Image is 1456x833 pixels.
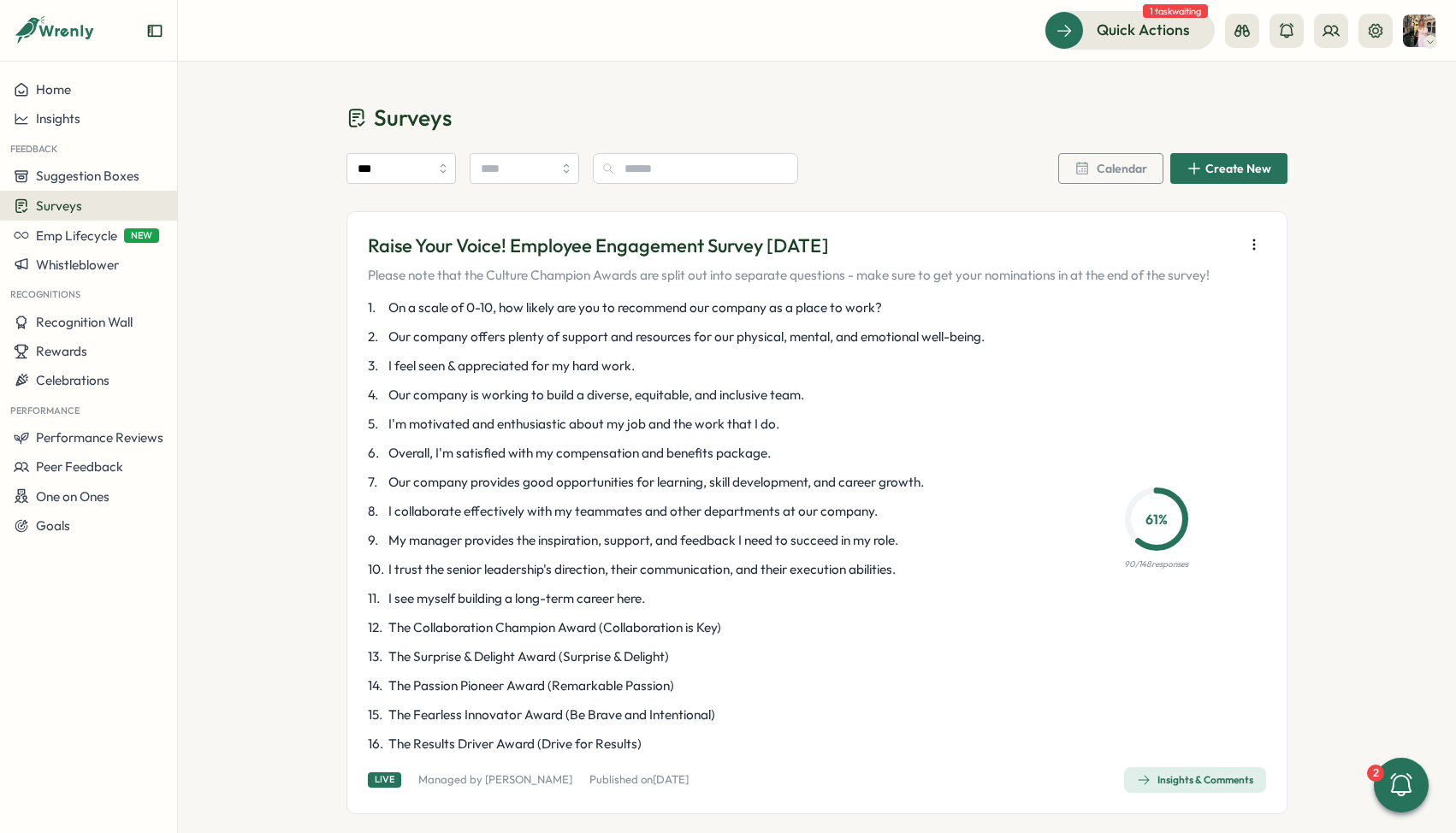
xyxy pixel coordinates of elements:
span: The Fearless Innovator Award (Be Brave and Intentional) [388,706,715,724]
span: 14 . [368,676,385,695]
span: 5 . [368,415,385,434]
span: Overall, I'm satisfied with my compensation and benefits package. [388,444,771,463]
span: Insights [36,110,80,127]
p: 90 / 148 responses [1124,558,1188,571]
img: Hannah Saunders [1403,15,1435,47]
div: 2 [1367,765,1384,782]
p: Please note that the Culture Champion Awards are split out into separate questions - make sure to... [368,266,1210,285]
span: 4 . [368,386,385,405]
button: Create New [1170,153,1287,184]
span: 10 . [368,560,385,579]
span: Quick Actions [1097,19,1190,41]
span: 16 . [368,735,385,753]
span: [DATE] [653,772,689,786]
span: I'm motivated and enthusiastic about my job and the work that I do. [388,415,779,434]
span: Suggestion Boxes [36,168,139,184]
p: 61 % [1130,509,1183,530]
span: The Surprise & Delight Award (Surprise & Delight) [388,647,669,666]
span: Recognition Wall [36,314,133,330]
span: Rewards [36,343,87,359]
span: 13 . [368,647,385,666]
span: Peer Feedback [36,458,123,475]
span: Emp Lifecycle [36,227,117,244]
div: Live [368,772,401,787]
span: Goals [36,517,70,534]
span: One on Ones [36,488,109,505]
span: The Collaboration Champion Award (Collaboration is Key) [388,618,721,637]
span: On a scale of 0-10, how likely are you to recommend our company as a place to work? [388,298,882,317]
span: Performance Reviews [36,429,163,446]
button: Insights & Comments [1124,767,1266,793]
button: Expand sidebar [146,22,163,39]
span: 1 task waiting [1143,4,1208,18]
span: 7 . [368,473,385,492]
span: I trust the senior leadership's direction, their communication, and their execution abilities. [388,560,896,579]
span: Celebrations [36,372,109,388]
button: 2 [1374,758,1429,812]
span: 12 . [368,618,385,637]
p: Published on [589,772,689,788]
span: NEW [124,228,159,243]
span: 8 . [368,502,385,521]
span: My manager provides the inspiration, support, and feedback I need to succeed in my role. [388,531,898,550]
span: I see myself building a long-term career here. [388,589,645,608]
span: 15 . [368,706,385,724]
span: Surveys [374,103,452,133]
span: Create New [1205,162,1271,174]
span: 1 . [368,298,385,317]
span: Our company offers plenty of support and resources for our physical, mental, and emotional well-b... [388,328,985,346]
span: I collaborate effectively with my teammates and other departments at our company. [388,502,878,521]
span: Calendar [1097,162,1147,174]
span: 11 . [368,589,385,608]
p: Raise Your Voice! Employee Engagement Survey [DATE] [368,233,1210,259]
span: 2 . [368,328,385,346]
span: Surveys [36,198,82,214]
span: Whistleblower [36,257,119,273]
span: Our company provides good opportunities for learning, skill development, and career growth. [388,473,924,492]
div: Insights & Comments [1137,773,1253,787]
span: The Results Driver Award (Drive for Results) [388,735,642,753]
span: Our company is working to build a diverse, equitable, and inclusive team. [388,386,804,405]
span: Home [36,81,71,97]
span: 9 . [368,531,385,550]
button: Calendar [1058,153,1163,184]
p: Managed by [418,772,572,788]
span: I feel seen & appreciated for my hard work. [388,357,635,375]
span: The Passion Pioneer Award (Remarkable Passion) [388,676,674,695]
span: 6 . [368,444,385,463]
span: 3 . [368,357,385,375]
button: Quick Actions [1045,11,1215,49]
a: [PERSON_NAME] [485,772,572,786]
